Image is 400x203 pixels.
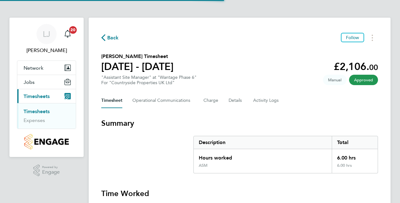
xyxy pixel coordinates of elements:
[24,117,45,123] a: Expenses
[193,136,378,173] div: Summary
[229,93,243,108] button: Details
[341,33,364,42] button: Follow
[17,134,76,149] a: Go to home page
[349,75,378,85] span: This timesheet has been approved.
[17,61,76,75] button: Network
[194,136,332,149] div: Description
[24,79,35,85] span: Jobs
[17,89,76,103] button: Timesheets
[194,149,332,163] div: Hours worked
[24,93,50,99] span: Timesheets
[69,26,77,34] span: 20
[24,134,69,149] img: countryside-properties-logo-retina.png
[9,18,84,157] nav: Main navigation
[43,30,50,38] span: LJ
[199,163,208,168] div: ASM
[253,93,280,108] button: Activity Logs
[101,34,119,42] button: Back
[33,165,60,177] a: Powered byEngage
[203,93,219,108] button: Charge
[17,103,76,129] div: Timesheets
[24,65,43,71] span: Network
[17,24,76,54] a: LJ[PERSON_NAME]
[101,80,197,85] div: For "Countryside Properties UK Ltd"
[101,60,174,73] h1: [DATE] - [DATE]
[101,53,174,60] h2: [PERSON_NAME] Timesheet
[132,93,193,108] button: Operational Communications
[332,149,378,163] div: 6.00 hrs
[367,33,378,43] button: Timesheets Menu
[107,34,119,42] span: Back
[334,61,378,72] app-decimal: £2,106.
[17,47,76,54] span: Liam Jones
[323,75,347,85] span: This timesheet was manually created.
[101,75,197,85] div: "Assistant Site Manager" at "Wantage Phase 6"
[101,188,378,199] h3: Time Worked
[332,136,378,149] div: Total
[369,63,378,72] span: 00
[61,24,74,44] a: 20
[42,165,60,170] span: Powered by
[24,108,50,114] a: Timesheets
[42,170,60,175] span: Engage
[101,93,122,108] button: Timesheet
[332,163,378,173] div: 6.00 hrs
[346,35,359,40] span: Follow
[17,75,76,89] button: Jobs
[101,118,378,128] h3: Summary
